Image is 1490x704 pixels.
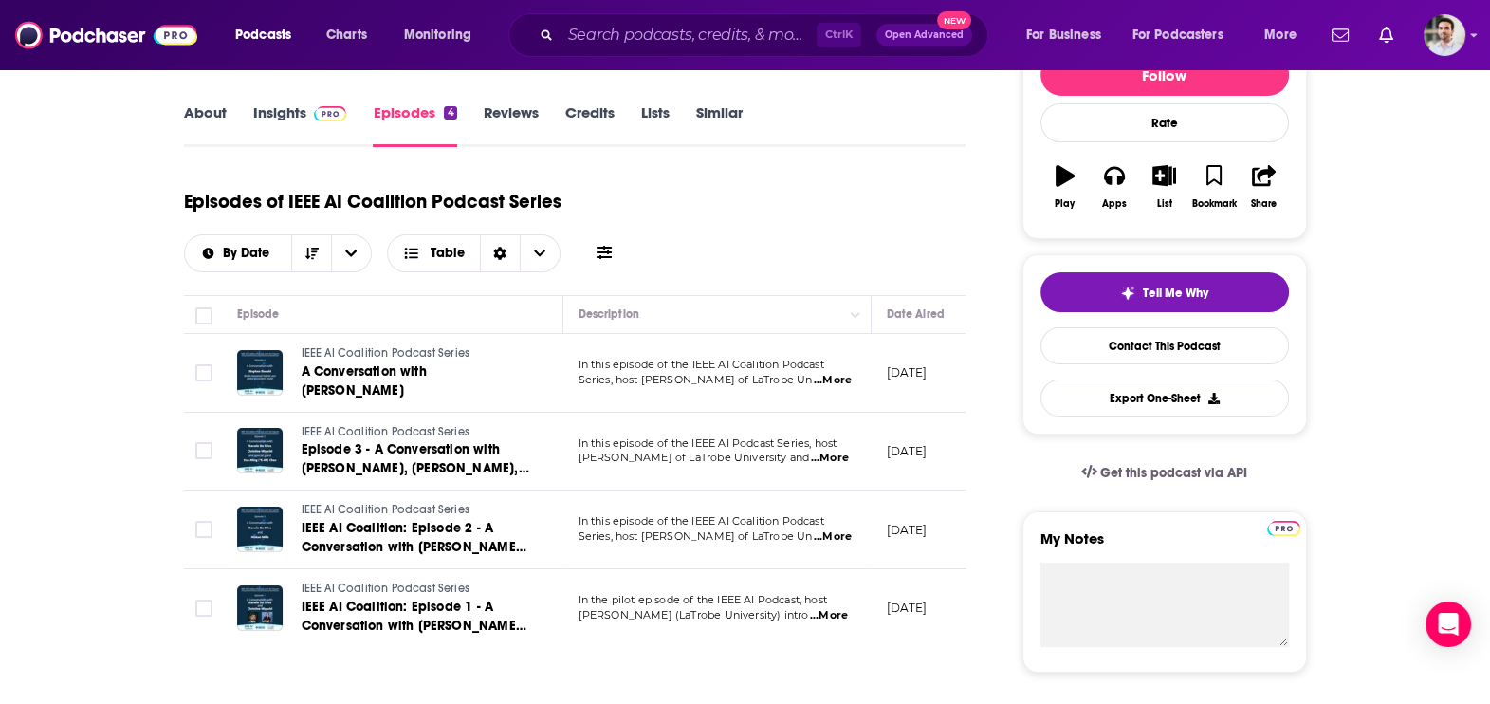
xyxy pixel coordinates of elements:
[1040,327,1289,364] a: Contact This Podcast
[195,600,212,617] span: Toggle select row
[1120,286,1135,301] img: tell me why sparkle
[302,424,529,441] a: IEEE AI Coalition Podcast Series
[565,103,615,147] a: Credits
[579,373,813,386] span: Series, host [PERSON_NAME] of LaTrobe Un
[1424,14,1465,56] button: Show profile menu
[302,581,529,598] a: IEEE AI Coalition Podcast Series
[1013,20,1125,50] button: open menu
[302,362,529,400] a: A Conversation with [PERSON_NAME]
[15,17,197,53] a: Podchaser - Follow, Share and Rate Podcasts
[579,436,837,450] span: In this episode of the IEEE AI Podcast Series, host
[314,106,347,121] img: Podchaser Pro
[302,520,526,574] span: IEEE AI Coalition: Episode 2 - A Conversation with [PERSON_NAME] and [PERSON_NAME]
[302,502,529,519] a: IEEE AI Coalition Podcast Series
[184,103,227,147] a: About
[1424,14,1465,56] span: Logged in as sam_beutlerink
[1267,521,1300,536] img: Podchaser Pro
[561,20,817,50] input: Search podcasts, credits, & more...
[302,363,427,398] span: A Conversation with [PERSON_NAME]
[302,346,469,360] span: IEEE AI Coalition Podcast Series
[844,304,867,326] button: Column Actions
[235,22,291,48] span: Podcasts
[1040,153,1090,221] button: Play
[579,451,810,464] span: [PERSON_NAME] of LaTrobe University and
[291,235,331,271] button: Sort Direction
[331,235,371,271] button: open menu
[876,24,972,46] button: Open AdvancedNew
[1026,22,1101,48] span: For Business
[579,303,639,325] div: Description
[817,23,861,47] span: Ctrl K
[887,364,928,380] p: [DATE]
[302,345,529,362] a: IEEE AI Coalition Podcast Series
[184,234,373,272] h2: Choose List sort
[326,22,367,48] span: Charts
[1100,465,1247,481] span: Get this podcast via API
[937,11,971,29] span: New
[696,103,743,147] a: Similar
[1426,602,1471,647] div: Open Intercom Messenger
[302,503,469,516] span: IEEE AI Coalition Podcast Series
[579,358,824,371] span: In this episode of the IEEE AI Coalition Podcast
[579,593,827,606] span: In the pilot episode of the IEEE AI Podcast, host
[1040,529,1289,563] label: My Notes
[579,514,824,528] span: In this episode of the IEEE AI Coalition Podcast
[1132,22,1223,48] span: For Podcasters
[1040,103,1289,142] div: Rate
[195,521,212,538] span: Toggle select row
[1371,19,1401,51] a: Show notifications dropdown
[431,247,465,260] span: Table
[1264,22,1297,48] span: More
[195,442,212,459] span: Toggle select row
[302,440,529,478] a: Episode 3 - A Conversation with [PERSON_NAME], [PERSON_NAME], and [PERSON_NAME]
[1189,153,1239,221] button: Bookmark
[1120,20,1251,50] button: open menu
[373,103,456,147] a: Episodes4
[1239,153,1288,221] button: Share
[1090,153,1139,221] button: Apps
[314,20,378,50] a: Charts
[1251,20,1320,50] button: open menu
[579,608,809,621] span: [PERSON_NAME] (LaTrobe University) intro
[1251,198,1277,210] div: Share
[641,103,670,147] a: Lists
[302,598,529,636] a: IEEE AI Coalition: Episode 1 - A Conversation with [PERSON_NAME] and [PERSON_NAME]
[1143,286,1208,301] span: Tell Me Why
[1424,14,1465,56] img: User Profile
[391,20,496,50] button: open menu
[480,235,520,271] div: Sort Direction
[1040,380,1289,417] button: Export One-Sheet
[185,247,292,260] button: open menu
[887,303,945,325] div: Date Aired
[302,441,529,495] span: Episode 3 - A Conversation with [PERSON_NAME], [PERSON_NAME], and [PERSON_NAME]
[253,103,347,147] a: InsightsPodchaser Pro
[885,30,964,40] span: Open Advanced
[811,451,849,466] span: ...More
[1102,198,1127,210] div: Apps
[814,373,852,388] span: ...More
[387,234,561,272] button: Choose View
[814,529,852,545] span: ...More
[444,106,456,120] div: 4
[1066,450,1263,496] a: Get this podcast via API
[579,529,813,543] span: Series, host [PERSON_NAME] of LaTrobe Un
[237,303,280,325] div: Episode
[887,443,928,459] p: [DATE]
[887,522,928,538] p: [DATE]
[404,22,471,48] span: Monitoring
[1055,198,1075,210] div: Play
[302,519,529,557] a: IEEE AI Coalition: Episode 2 - A Conversation with [PERSON_NAME] and [PERSON_NAME]
[484,103,539,147] a: Reviews
[184,190,561,213] h1: Episodes of IEEE AI Coalition Podcast Series
[1040,272,1289,312] button: tell me why sparkleTell Me Why
[1267,518,1300,536] a: Pro website
[1324,19,1356,51] a: Show notifications dropdown
[1040,54,1289,96] button: Follow
[810,608,848,623] span: ...More
[223,247,276,260] span: By Date
[1191,198,1236,210] div: Bookmark
[887,600,928,616] p: [DATE]
[1139,153,1188,221] button: List
[195,364,212,381] span: Toggle select row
